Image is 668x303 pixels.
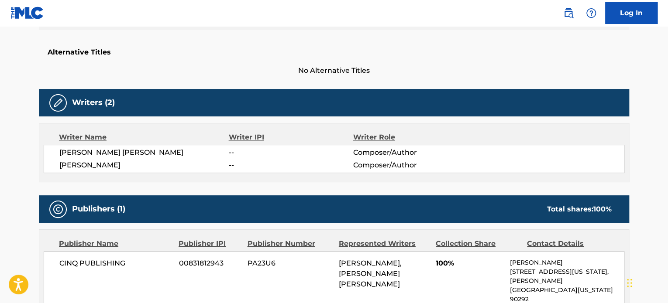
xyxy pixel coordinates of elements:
div: Total shares: [547,204,612,214]
p: [PERSON_NAME] [510,258,624,267]
a: Log In [605,2,658,24]
span: [PERSON_NAME] [PERSON_NAME] [59,147,229,158]
span: No Alternative Titles [39,65,629,76]
img: search [563,8,574,18]
div: Writer IPI [229,132,353,143]
h5: Writers (2) [72,98,115,108]
div: Publisher IPI [179,238,241,249]
div: Represented Writers [339,238,429,249]
span: 00831812943 [179,258,241,269]
span: Composer/Author [353,147,466,158]
div: Writer Name [59,132,229,143]
div: Publisher Number [247,238,332,249]
span: Composer/Author [353,160,466,170]
div: Collection Share [436,238,520,249]
p: [STREET_ADDRESS][US_STATE], [510,267,624,276]
span: 100 % [593,205,612,213]
div: Drag [627,270,632,296]
a: Public Search [560,4,577,22]
div: Writer Role [353,132,466,143]
span: CINQ PUBLISHING [59,258,172,269]
span: [PERSON_NAME], [PERSON_NAME] [PERSON_NAME] [339,259,402,288]
span: 100% [436,258,503,269]
img: Writers [53,98,63,108]
h5: Alternative Titles [48,48,620,57]
span: -- [229,147,353,158]
span: PA23U6 [248,258,332,269]
img: help [586,8,596,18]
div: Publisher Name [59,238,172,249]
span: -- [229,160,353,170]
div: Help [582,4,600,22]
h5: Publishers (1) [72,204,125,214]
img: MLC Logo [10,7,44,19]
span: [PERSON_NAME] [59,160,229,170]
div: Contact Details [527,238,612,249]
img: Publishers [53,204,63,214]
iframe: Chat Widget [624,261,668,303]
